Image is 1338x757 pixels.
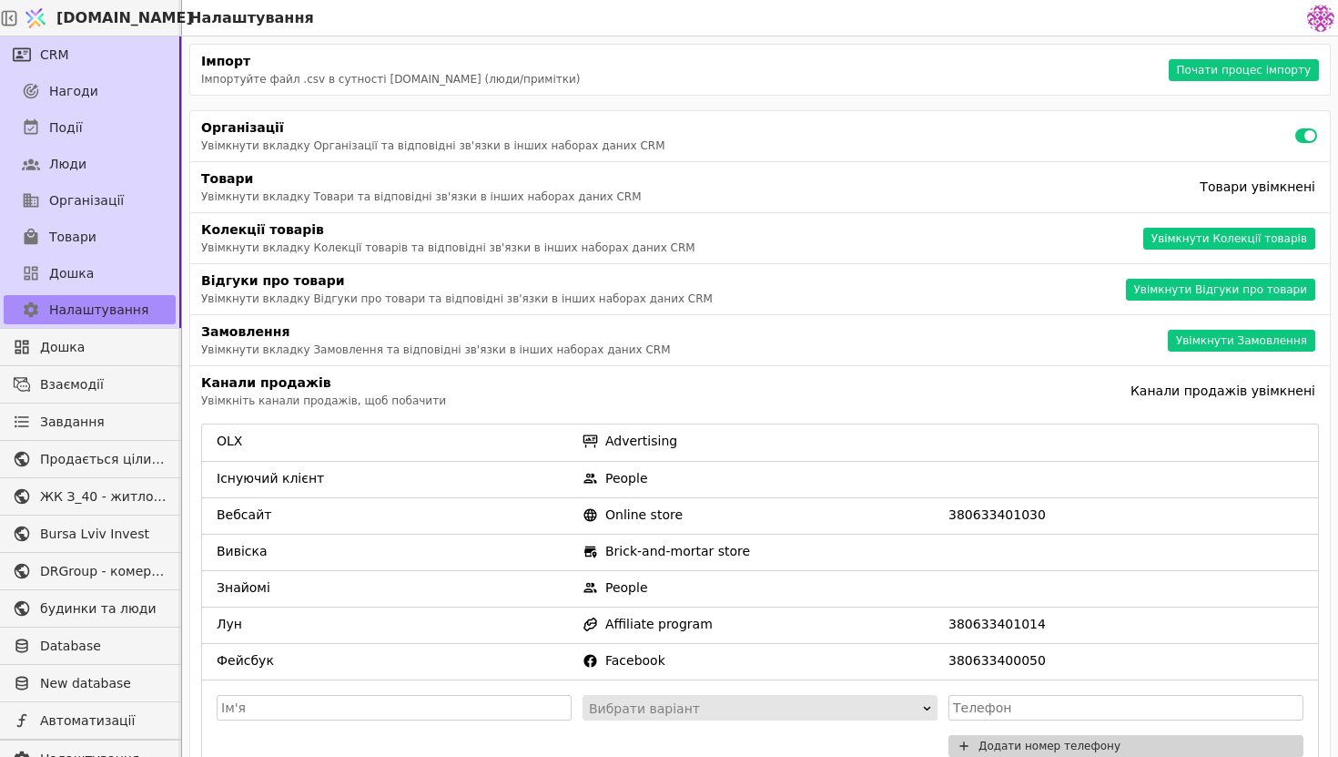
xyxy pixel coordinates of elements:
input: Телефон [948,695,1303,721]
button: Увімкнути Колекції товарів [1143,228,1315,250]
div: Вибрати варіант [589,696,919,721]
h2: Налаштування [182,7,314,29]
span: Існуючий клієнт [217,469,572,488]
p: Відгуки про товари [201,271,1126,291]
p: Увімкнути вкладку Відгуки про товари та відповідні зв'язки в інших наборах даних CRM [201,291,1126,307]
p: Увімкнути вкладку Організації та відповідні зв'язки в інших наборах даних CRM [201,138,1293,154]
a: Продається цілий будинок [PERSON_NAME] нерухомість [4,445,176,474]
span: Вебсайт [217,506,572,525]
a: Завдання [4,407,176,436]
span: People [583,578,938,598]
a: [DOMAIN_NAME] [18,1,182,36]
div: Товари увімкнені [1200,178,1315,197]
img: people.svg [583,471,598,486]
p: Увімкніть канали продажів, щоб побачити [201,393,1130,409]
p: Товари [201,169,1200,189]
a: Дошка [4,332,176,362]
span: Лун [217,615,572,634]
button: Почати процес імпорту [1169,59,1319,81]
span: [DOMAIN_NAME] [56,7,193,29]
button: Увімкнути Замовлення [1168,330,1315,352]
span: Дошка [40,338,167,357]
span: Brick-and-mortar store [583,542,938,561]
p: Увімкнути вкладку Замовлення та відповідні зв'язки в інших наборах даних CRM [201,342,1168,358]
input: Ім'я [217,695,572,721]
a: Події [4,113,176,142]
a: ЖК З_40 - житлова та комерційна нерухомість класу Преміум [4,482,176,511]
span: New database [40,674,167,693]
span: Знайомі [217,578,572,598]
span: CRM [40,46,69,65]
img: advertising.svg [583,434,598,449]
a: Товари [4,222,176,251]
span: Автоматизації [40,711,167,731]
img: 137b5da8a4f5046b86490006a8dec47a [1307,5,1334,32]
span: Люди [49,155,86,174]
a: CRM [4,40,176,69]
p: Увімкнути вкладку Товари та відповідні зв'язки в інших наборах даних CRM [201,189,1200,205]
a: Організації [4,186,176,215]
img: online-store.svg [583,507,598,523]
span: Bursa Lviv Invest [40,525,167,544]
span: ЖК З_40 - житлова та комерційна нерухомість класу Преміум [40,487,167,506]
p: Увімкнути вкладку Колекції товарів та відповідні зв'язки в інших наборах даних CRM [201,240,1143,256]
span: Товари [49,228,96,247]
a: Bursa Lviv Invest [4,519,176,548]
a: Database [4,631,176,660]
span: OLX [217,432,572,451]
span: Facebook [583,651,938,670]
img: Logo [22,1,49,36]
a: Автоматизації [4,706,176,735]
img: brick-mortar-store.svg [583,544,598,559]
span: Налаштування [49,301,148,320]
img: people.svg [583,580,598,596]
span: Завдання [40,413,105,432]
span: People [583,469,938,488]
img: facebook.svg [583,653,598,669]
span: Організації [49,191,124,210]
p: Імпортуйте файл .csv в сутності [DOMAIN_NAME] (люди/примітки) [201,71,1161,87]
a: Взаємодії [4,370,176,399]
a: Дошка [4,259,176,288]
span: 380633401014 [948,615,1046,634]
p: Імпорт [201,52,1161,71]
p: Колекції товарів [201,220,1143,240]
img: affiliate-program.svg [583,617,598,632]
button: Увімкнути Відгуки про товари [1126,279,1316,301]
span: Нагоди [49,82,98,101]
span: Advertising [583,432,938,451]
button: Додати номер телефону [948,735,1303,757]
span: 380633401030 [948,506,1046,525]
span: Database [40,637,167,656]
span: Вивіска [217,542,572,561]
span: DRGroup - комерційна нерухоомість [40,562,167,581]
p: Організації [201,118,1293,138]
span: Події [49,118,83,138]
span: Продається цілий будинок [PERSON_NAME] нерухомість [40,450,167,469]
a: DRGroup - комерційна нерухоомість [4,557,176,586]
p: Канали продажів [201,373,1130,393]
span: 380633400050 [948,651,1046,670]
div: Канали продажів увімкнені [1130,382,1315,401]
a: будинки та люди [4,594,176,623]
span: Дошка [49,264,94,283]
p: Замовлення [201,322,1168,342]
a: Налаштування [4,295,176,324]
span: Фейсбук [217,651,572,670]
span: Online store [583,506,938,525]
a: Нагоди [4,77,176,106]
span: Взаємодії [40,375,167,394]
span: будинки та люди [40,599,167,619]
span: Affiliate program [583,615,938,634]
a: New database [4,669,176,698]
a: Люди [4,149,176,179]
